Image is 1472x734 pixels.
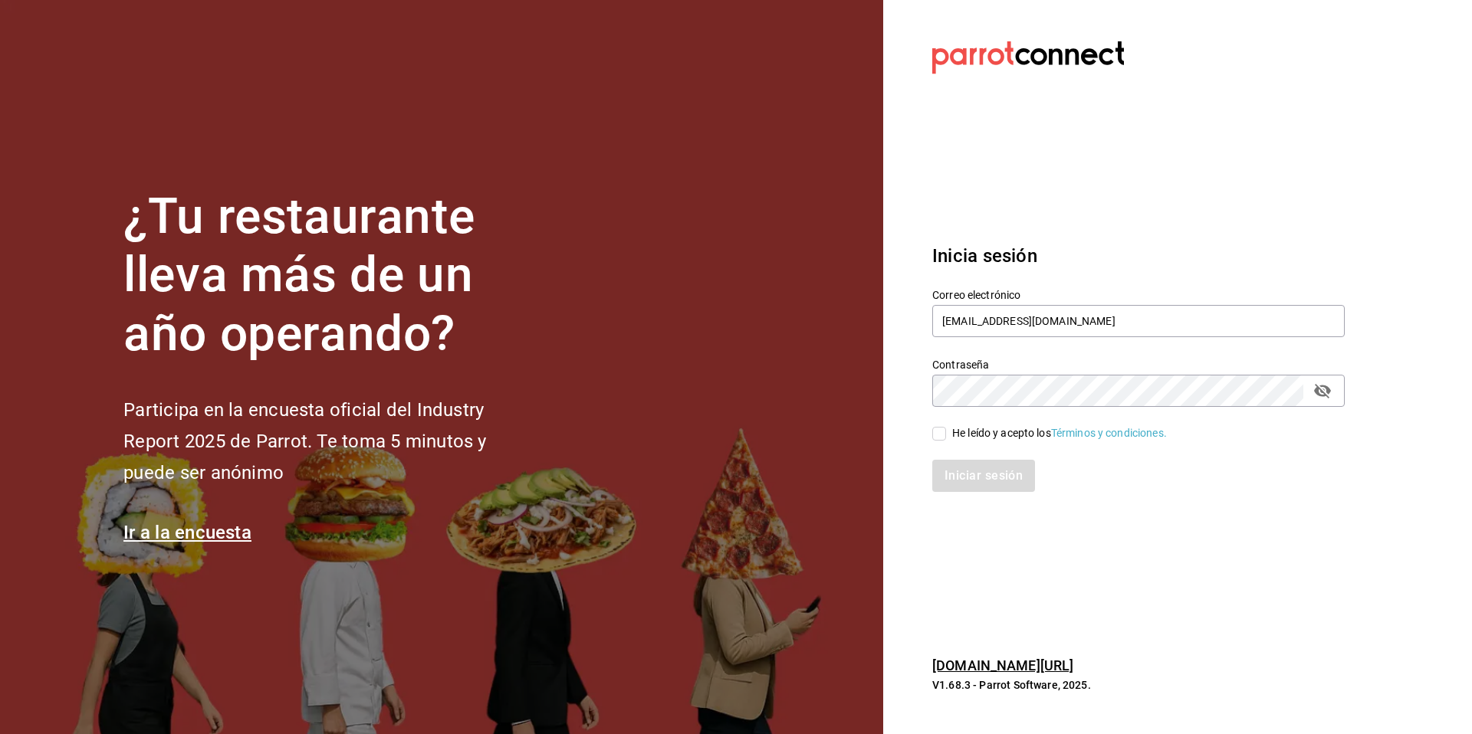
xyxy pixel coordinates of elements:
[932,657,1073,673] a: [DOMAIN_NAME][URL]
[123,395,537,488] h2: Participa en la encuesta oficial del Industry Report 2025 de Parrot. Te toma 5 minutos y puede se...
[932,677,1345,693] p: V1.68.3 - Parrot Software, 2025.
[952,425,1167,441] div: He leído y acepto los
[1051,427,1167,439] a: Términos y condiciones.
[932,242,1345,270] h3: Inicia sesión
[123,188,537,364] h1: ¿Tu restaurante lleva más de un año operando?
[932,289,1345,300] label: Correo electrónico
[932,305,1345,337] input: Ingresa tu correo electrónico
[932,359,1345,369] label: Contraseña
[1309,378,1336,404] button: passwordField
[123,522,251,543] a: Ir a la encuesta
